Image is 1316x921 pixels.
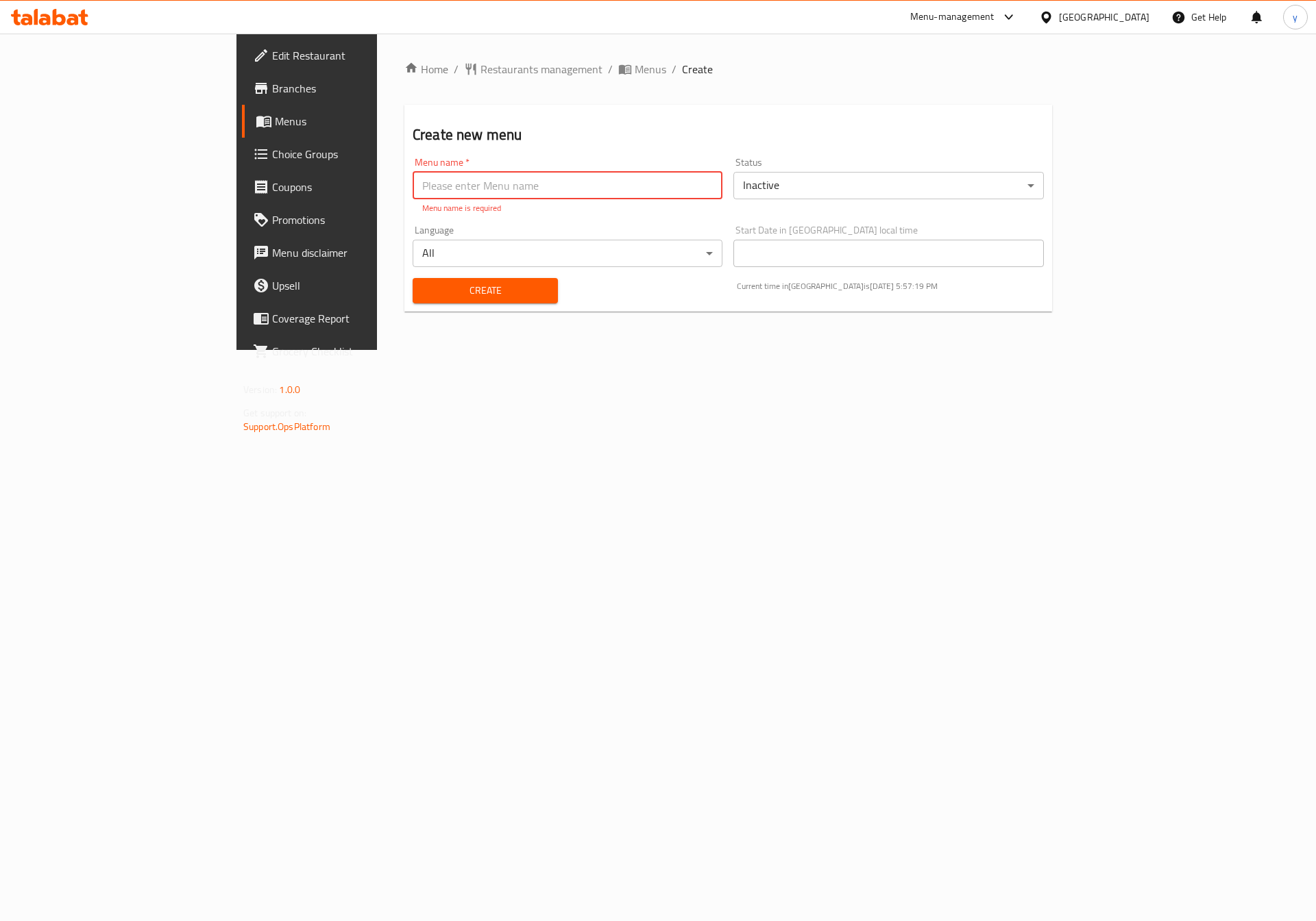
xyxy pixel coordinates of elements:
button: Create [413,278,558,303]
a: Branches [242,72,456,105]
p: Menu name is required [422,202,713,214]
span: Create [682,61,713,77]
a: Coupons [242,171,456,203]
span: Branches [272,80,446,97]
span: Version: [243,381,277,399]
div: Menu-management [910,9,995,25]
span: Coupons [272,179,446,195]
div: [GEOGRAPHIC_DATA] [1059,10,1149,25]
input: Please enter Menu name [413,172,722,199]
span: Get support on: [243,404,306,422]
a: Restaurants management [464,61,602,77]
span: Grocery Checklist [272,343,446,359]
a: Edit Restaurant [242,39,456,72]
span: Edit Restaurant [272,47,446,64]
div: Inactive [733,172,1043,199]
a: Coverage Report [242,302,456,335]
li: / [608,61,613,77]
span: Coverage Report [272,310,446,327]
span: Menus [275,113,446,129]
a: Menus [618,61,666,77]
a: Grocery Checklist [242,335,456,368]
span: Restaurants management [480,61,602,77]
span: Menu disclaimer [272,244,446,261]
nav: breadcrumb [404,61,1052,77]
span: Choice Groups [272,146,446,162]
a: Menu disclaimer [242,236,456,269]
span: 1.0.0 [279,381,300,399]
a: Promotions [242,203,456,236]
li: / [672,61,677,77]
p: Current time in [GEOGRAPHIC_DATA] is [DATE] 5:57:19 PM [737,280,1044,292]
div: All [413,240,722,267]
a: Upsell [242,269,456,302]
span: Promotions [272,212,446,228]
span: y [1293,10,1297,25]
h2: Create new menu [413,125,1044,145]
a: Choice Groups [242,138,456,171]
a: Menus [242,105,456,138]
span: Menus [635,61,666,77]
span: Create [424,282,547,299]
a: Support.OpsPlatform [243,418,330,436]
span: Upsell [272,277,446,294]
